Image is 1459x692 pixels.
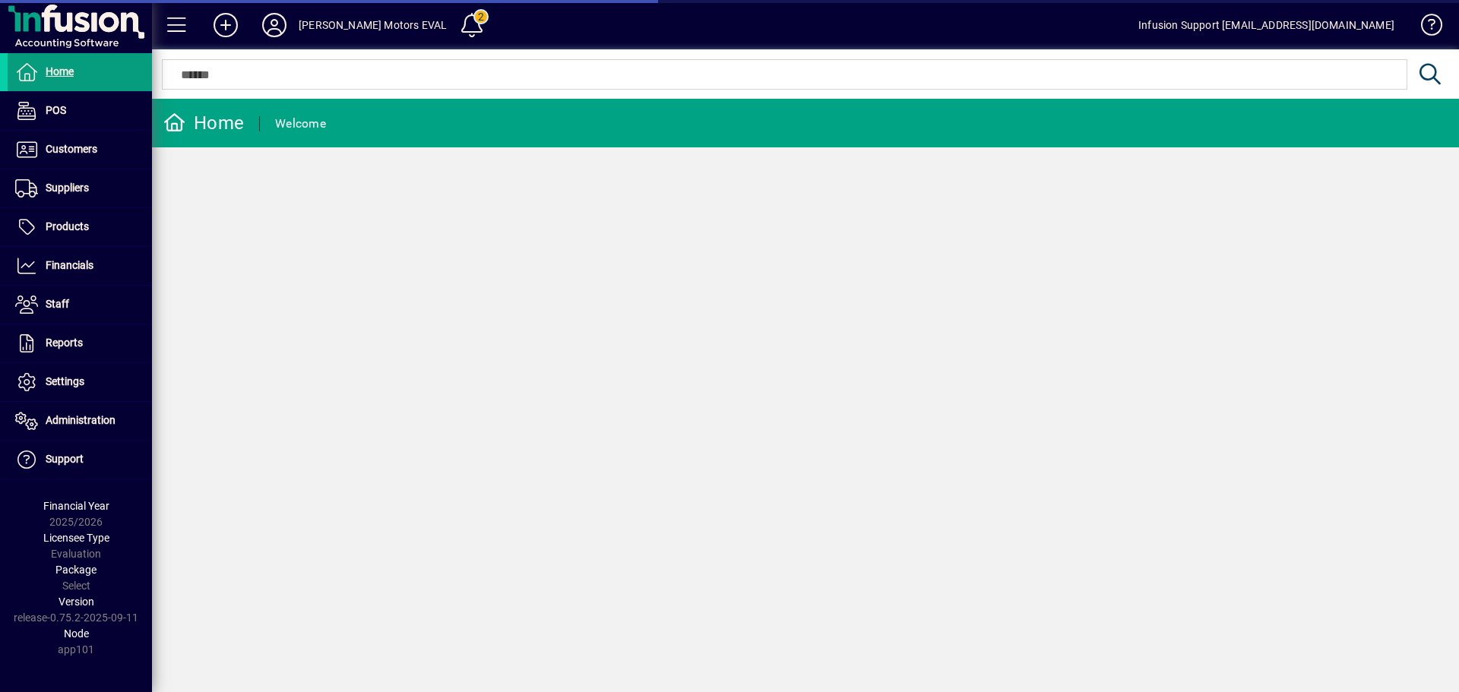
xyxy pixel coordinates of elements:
[46,104,66,116] span: POS
[46,259,93,271] span: Financials
[8,92,152,130] a: POS
[46,414,116,426] span: Administration
[8,402,152,440] a: Administration
[299,13,447,37] div: [PERSON_NAME] Motors EVAL
[8,169,152,207] a: Suppliers
[43,532,109,544] span: Licensee Type
[8,208,152,246] a: Products
[1410,3,1440,52] a: Knowledge Base
[8,286,152,324] a: Staff
[46,337,83,349] span: Reports
[59,596,94,608] span: Version
[46,298,69,310] span: Staff
[46,220,89,232] span: Products
[64,627,89,640] span: Node
[46,375,84,387] span: Settings
[163,111,244,135] div: Home
[8,363,152,401] a: Settings
[8,247,152,285] a: Financials
[1138,13,1394,37] div: Infusion Support [EMAIL_ADDRESS][DOMAIN_NAME]
[201,11,250,39] button: Add
[46,65,74,77] span: Home
[8,131,152,169] a: Customers
[8,441,152,479] a: Support
[250,11,299,39] button: Profile
[46,182,89,194] span: Suppliers
[46,143,97,155] span: Customers
[275,112,326,136] div: Welcome
[46,453,84,465] span: Support
[43,500,109,512] span: Financial Year
[8,324,152,362] a: Reports
[55,564,97,576] span: Package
